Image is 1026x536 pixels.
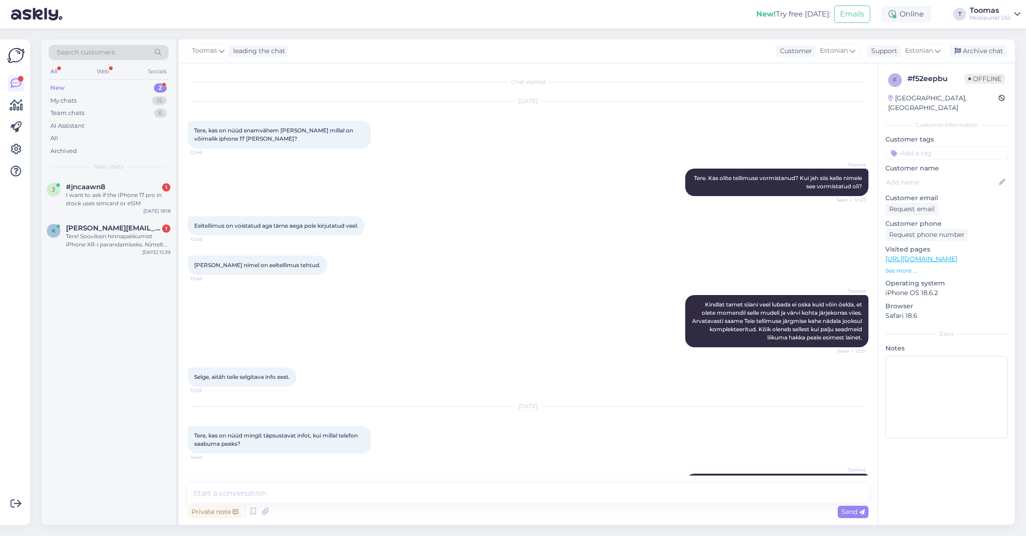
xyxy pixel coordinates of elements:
[885,164,1008,173] p: Customer name
[885,135,1008,144] p: Customer tags
[905,46,933,56] span: Estonian
[970,7,1021,22] a: ToomasMobipunkt OÜ
[885,311,1008,321] p: Safari 18.6
[188,402,868,410] div: [DATE]
[834,5,870,23] button: Emails
[154,83,167,93] div: 2
[868,46,897,56] div: Support
[94,163,123,171] span: New chats
[885,203,939,215] div: Request email
[885,219,1008,229] p: Customer phone
[885,121,1008,129] div: Customer information
[841,508,865,516] span: Send
[885,146,1008,160] input: Add a tag
[953,8,966,21] div: T
[885,330,1008,338] div: Extra
[831,466,866,473] span: Toomas
[162,224,170,233] div: 1
[885,344,1008,353] p: Notes
[191,236,225,243] span: 12:48
[66,224,161,232] span: kristofer.ild@gmail.com
[143,208,170,214] div: [DATE] 18:18
[970,7,1010,14] div: Toomas
[694,175,863,190] span: Tere. Kas olite tellimuse vormistanud? Kui jah siis kelle nimele see vormistatud oli?
[949,45,1007,57] div: Archive chat
[49,66,59,77] div: All
[756,9,830,20] div: Try free [DATE]:
[885,255,957,263] a: [URL][DOMAIN_NAME]
[194,262,321,268] span: [PERSON_NAME] nimel on eeltellimus tehtud.
[194,127,355,142] span: Tere, kas on nüüd enamvähem [PERSON_NAME] millal on võimalik iphone 17 [PERSON_NAME]?
[142,249,170,256] div: [DATE] 15:39
[50,83,65,93] div: New
[831,161,866,168] span: Toomas
[881,6,931,22] div: Online
[66,232,170,249] div: Tere! Sooviksin hinnapakkumist iPhone XR-i parandamiseks. Nimelt WiFi ja 4G enam ei tööta üldse, ...
[831,197,866,203] span: Seen ✓ 12:47
[888,93,999,113] div: [GEOGRAPHIC_DATA], [GEOGRAPHIC_DATA]
[7,47,25,64] img: Askly Logo
[756,10,776,18] b: New!
[66,183,105,191] span: #jncaawn8
[831,288,866,295] span: Toomas
[192,46,217,56] span: Toomas
[50,147,77,156] div: Archived
[885,193,1008,203] p: Customer email
[907,73,965,84] div: # f52eepbu
[776,46,812,56] div: Customer
[95,66,111,77] div: Web
[194,373,290,380] span: Selge, aitäh teile selgitava info eest.
[885,288,1008,298] p: iPhone OS 18.6.2
[692,301,863,341] span: Kindlat tarnet siiani veel lubada ei oska kuid võin öelda, et olete momendil selle mudeli ja värv...
[50,96,76,105] div: My chats
[885,301,1008,311] p: Browser
[886,177,997,187] input: Add name
[191,149,225,156] span: 12:46
[191,275,225,282] span: 12:48
[50,121,84,131] div: AI Assistant
[885,229,968,241] div: Request phone number
[50,134,58,143] div: All
[820,46,848,56] span: Estonian
[191,454,225,461] span: 16:40
[970,14,1010,22] div: Mobipunkt OÜ
[885,267,1008,275] p: See more ...
[66,191,170,208] div: I want to ask if the IPhone 17 pro in stock uses simcard or eSIM
[893,77,897,83] span: f
[885,245,1008,254] p: Visited pages
[52,186,55,193] span: j
[52,227,56,234] span: k
[194,432,359,447] span: Tere, kas on nüüd mingit täpsustavat infot, kui millal telefon saabuma peaks?
[965,74,1005,84] span: Offline
[146,66,169,77] div: Socials
[188,97,868,105] div: [DATE]
[152,96,167,105] div: 15
[57,48,115,57] span: Search customers
[162,183,170,191] div: 1
[885,279,1008,288] p: Operating system
[831,348,866,355] span: Seen ✓ 12:51
[229,46,285,56] div: leading the chat
[50,109,84,118] div: Team chats
[194,222,358,229] span: Eeltellimus on voistatud aga tärne aega pole kirjutatud veel.
[191,387,225,394] span: 12:53
[154,109,167,118] div: 6
[188,506,242,518] div: Private note
[188,78,868,86] div: Chat started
